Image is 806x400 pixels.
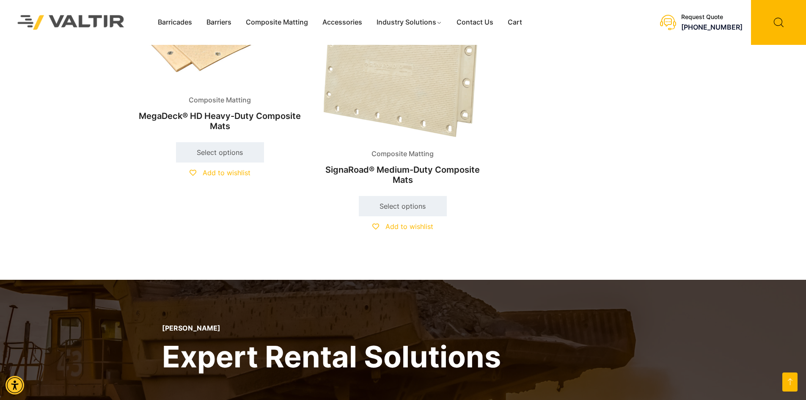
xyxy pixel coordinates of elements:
a: Industry Solutions [369,16,449,29]
a: Barriers [199,16,239,29]
a: Contact Us [449,16,501,29]
a: Select options for “SignaRoad® Medium-Duty Composite Mats” [359,196,447,216]
p: [PERSON_NAME] [162,324,501,332]
h2: MegaDeck® HD Heavy-Duty Composite Mats [139,107,301,135]
a: call (888) 496-3625 [681,23,743,31]
span: Composite Matting [365,148,440,160]
a: Add to wishlist [372,222,433,231]
a: Open this option [782,372,798,392]
a: Accessories [315,16,369,29]
div: Accessibility Menu [6,376,24,394]
span: Add to wishlist [385,222,433,231]
span: Composite Matting [182,94,257,107]
a: Add to wishlist [190,168,250,177]
h2: SignaRoad® Medium-Duty Composite Mats [321,160,484,189]
a: Cart [501,16,529,29]
span: Add to wishlist [203,168,250,177]
h2: Expert Rental Solutions [162,337,501,376]
a: Barricades [151,16,199,29]
img: Valtir Rentals [6,4,136,41]
a: Composite Matting [239,16,315,29]
div: Request Quote [681,14,743,21]
a: Select options for “MegaDeck® HD Heavy-Duty Composite Mats” [176,142,264,163]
